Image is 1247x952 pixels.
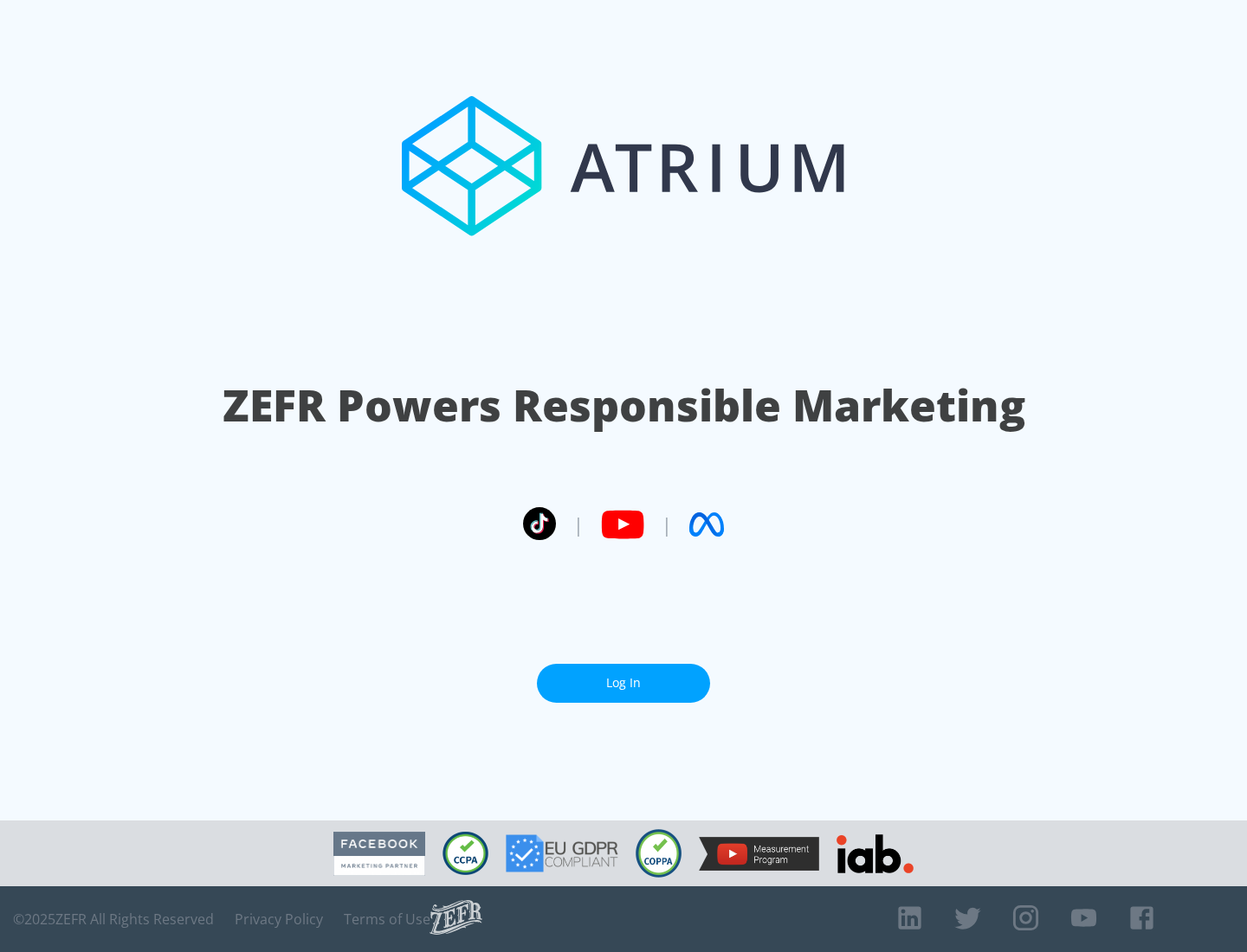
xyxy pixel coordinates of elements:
img: YouTube Measurement Program [699,837,819,871]
img: IAB [837,834,914,873]
span: © 2025 ZEFR All Rights Reserved [13,910,214,928]
a: Log In [537,664,710,703]
img: COPPA Compliant [636,829,682,878]
img: CCPA Compliant [443,832,488,875]
h1: ZEFR Powers Responsible Marketing [223,376,1025,435]
a: Privacy Policy [235,910,323,928]
a: Terms of Use [344,910,430,928]
img: GDPR Compliant [506,834,618,872]
span: | [573,511,584,537]
img: Facebook Marketing Partner [333,832,425,876]
span: | [662,511,672,537]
